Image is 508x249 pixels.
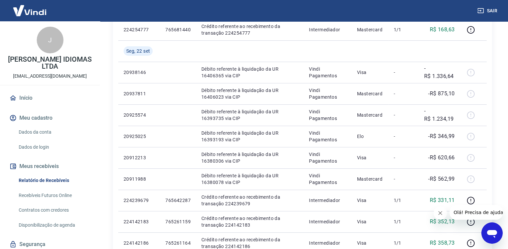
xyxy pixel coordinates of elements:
[5,56,95,70] p: [PERSON_NAME] IDIOMAS LTDA
[430,218,455,226] p: R$ 352,13
[201,108,298,122] p: Débito referente à liquidação da UR 16393735 via CIP
[357,26,383,33] p: Mastercard
[309,66,346,79] p: Vindi Pagamentos
[309,240,346,246] p: Intermediador
[8,91,92,105] a: Início
[394,112,413,118] p: -
[165,218,191,225] p: 765261159
[309,26,346,33] p: Intermediador
[309,108,346,122] p: Vindi Pagamentos
[357,197,383,204] p: Visa
[394,154,413,161] p: -
[16,189,92,202] a: Recebíveis Futuros Online
[357,218,383,225] p: Visa
[394,90,413,97] p: -
[126,48,150,54] span: Seg, 22 set
[430,239,455,247] p: R$ 358,73
[165,197,191,204] p: 765642287
[4,5,56,10] span: Olá! Precisa de ajuda?
[124,90,155,97] p: 20937811
[428,132,455,140] p: -R$ 346,99
[201,23,298,36] p: Crédito referente ao recebimento da transação 224254777
[124,112,155,118] p: 20925574
[16,125,92,139] a: Dados da conta
[13,73,87,80] p: [EMAIL_ADDRESS][DOMAIN_NAME]
[430,196,455,204] p: R$ 331,11
[124,218,155,225] p: 224142183
[201,172,298,186] p: Débito referente à liquidação da UR 16380078 via CIP
[309,172,346,186] p: Vindi Pagamentos
[394,197,413,204] p: 1/1
[309,87,346,100] p: Vindi Pagamentos
[201,151,298,164] p: Débito referente à liquidação da UR 16380306 via CIP
[201,66,298,79] p: Débito referente à liquidação da UR 16406365 via CIP
[201,194,298,207] p: Crédito referente ao recebimento da transação 224239679
[8,0,51,21] img: Vindi
[357,240,383,246] p: Visa
[357,112,383,118] p: Mastercard
[8,111,92,125] button: Meu cadastro
[394,218,413,225] p: 1/1
[428,90,455,98] p: -R$ 875,10
[428,154,455,162] p: -R$ 620,66
[124,240,155,246] p: 224142186
[430,26,455,34] p: R$ 168,63
[124,176,155,182] p: 20911988
[124,69,155,76] p: 20938146
[309,151,346,164] p: Vindi Pagamentos
[357,90,383,97] p: Mastercard
[394,26,413,33] p: 1/1
[428,175,455,183] p: -R$ 562,99
[16,174,92,187] a: Relatório de Recebíveis
[424,107,455,123] p: -R$ 1.234,19
[16,218,92,232] a: Disponibilização de agenda
[201,87,298,100] p: Débito referente à liquidação da UR 16406023 via CIP
[201,130,298,143] p: Débito referente à liquidação da UR 16393193 via CIP
[124,133,155,140] p: 20925025
[394,240,413,246] p: 1/1
[124,154,155,161] p: 20912213
[124,26,155,33] p: 224254777
[357,133,383,140] p: Elo
[16,140,92,154] a: Dados de login
[357,69,383,76] p: Visa
[8,159,92,174] button: Meus recebíveis
[165,26,191,33] p: 765681440
[450,205,503,220] iframe: Mensagem da empresa
[394,69,413,76] p: -
[357,176,383,182] p: Mastercard
[165,240,191,246] p: 765261164
[37,27,63,53] div: J
[124,197,155,204] p: 224239679
[309,218,346,225] p: Intermediador
[394,176,413,182] p: -
[357,154,383,161] p: Visa
[309,130,346,143] p: Vindi Pagamentos
[309,197,346,204] p: Intermediador
[394,133,413,140] p: -
[481,222,503,244] iframe: Botão para abrir a janela de mensagens
[424,64,455,80] p: -R$ 1.336,64
[201,215,298,228] p: Crédito referente ao recebimento da transação 224142183
[434,206,447,220] iframe: Fechar mensagem
[16,203,92,217] a: Contratos com credores
[476,5,500,17] button: Sair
